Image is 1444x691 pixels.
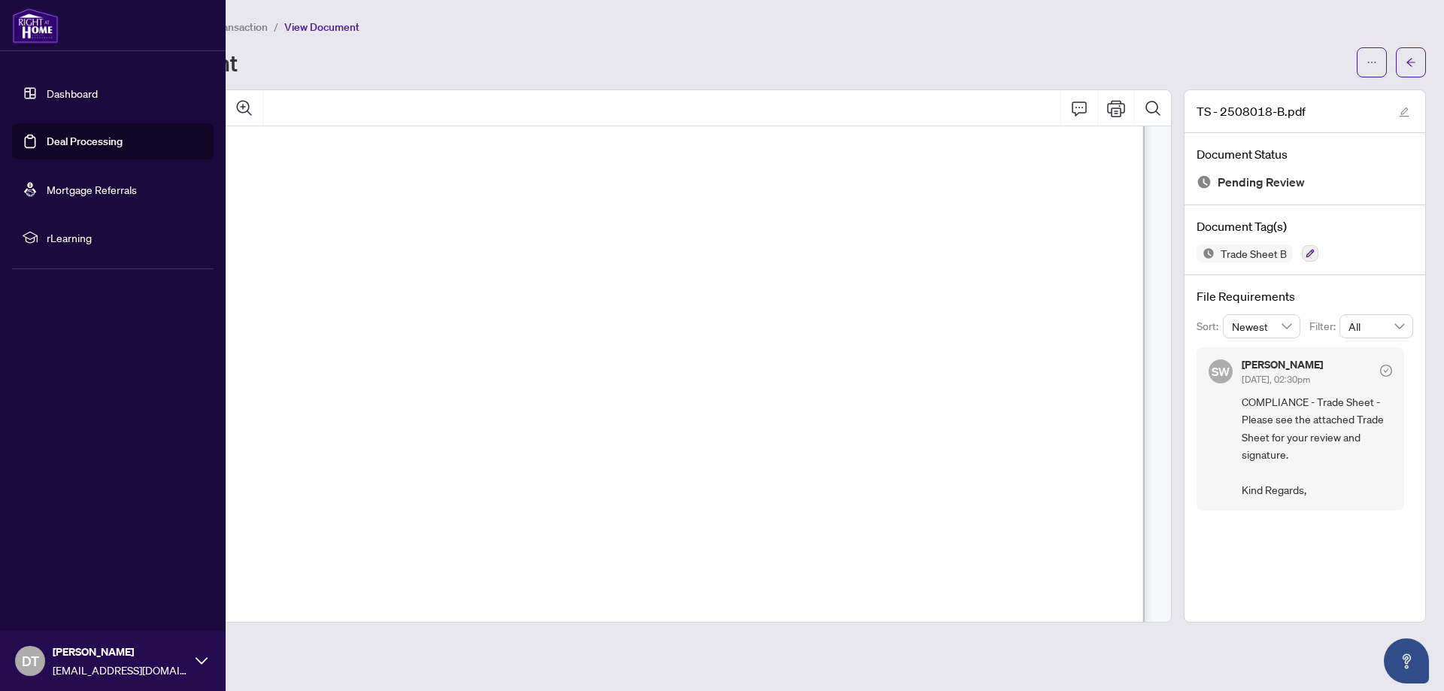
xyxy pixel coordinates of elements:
[1197,145,1413,163] h4: Document Status
[1232,315,1292,338] span: Newest
[1399,107,1409,117] span: edit
[1215,248,1293,259] span: Trade Sheet B
[1197,287,1413,305] h4: File Requirements
[1197,217,1413,235] h4: Document Tag(s)
[187,20,268,34] span: View Transaction
[47,183,137,196] a: Mortgage Referrals
[1406,57,1416,68] span: arrow-left
[1309,318,1339,335] p: Filter:
[1197,174,1212,189] img: Document Status
[1367,57,1377,68] span: ellipsis
[22,650,39,671] span: DT
[1348,315,1404,338] span: All
[47,229,203,246] span: rLearning
[1242,359,1323,370] h5: [PERSON_NAME]
[47,135,123,148] a: Deal Processing
[1197,102,1306,120] span: TS - 2508018-B.pdf
[1242,393,1392,499] span: COMPLIANCE - Trade Sheet - Please see the attached Trade Sheet for your review and signature. Kin...
[53,644,188,660] span: [PERSON_NAME]
[1197,244,1215,262] img: Status Icon
[1242,374,1310,385] span: [DATE], 02:30pm
[12,8,59,44] img: logo
[53,662,188,678] span: [EMAIL_ADDRESS][DOMAIN_NAME]
[284,20,359,34] span: View Document
[1380,365,1392,377] span: check-circle
[47,86,98,100] a: Dashboard
[1384,638,1429,683] button: Open asap
[274,18,278,35] li: /
[1212,362,1230,380] span: SW
[1218,172,1305,192] span: Pending Review
[1197,318,1223,335] p: Sort:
